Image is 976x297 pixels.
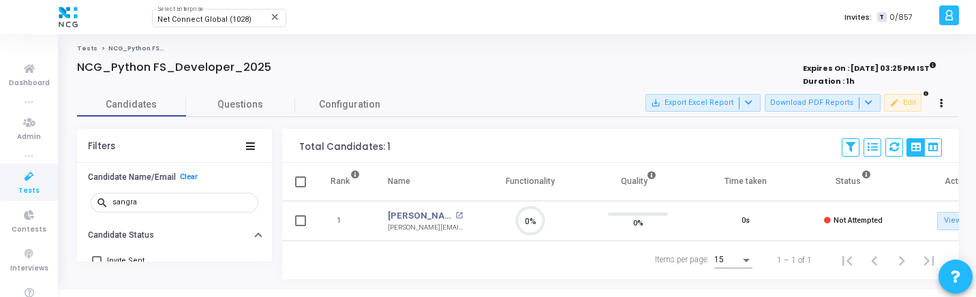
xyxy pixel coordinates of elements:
strong: Expires On : [DATE] 03:25 PM IST [803,59,936,74]
button: Candidate Name/EmailClear [77,166,272,187]
nav: breadcrumb [77,44,959,53]
a: Clear [180,172,198,181]
span: T [877,12,886,22]
button: Next page [888,247,915,274]
span: 15 [714,255,724,264]
div: View Options [906,138,942,157]
span: Invite Sent [107,253,144,269]
h6: Candidate Name/Email [88,172,176,183]
label: Invites: [844,12,872,23]
span: Tests [18,185,40,197]
a: [PERSON_NAME] [388,209,452,223]
div: Filters [88,141,115,152]
button: Edit [884,94,921,112]
div: Time taken [725,174,767,189]
mat-select: Items per page: [714,255,752,265]
mat-icon: Clear [270,12,281,22]
div: Name [388,174,410,189]
button: Download PDF Reports [765,94,881,112]
span: Candidates [77,97,186,112]
div: Items per page: [655,253,709,266]
div: 1 – 1 of 1 [777,254,812,266]
span: Contests [12,224,46,236]
span: Interviews [10,263,48,275]
span: Net Connect Global (1028) [157,15,251,24]
span: Dashboard [9,78,50,89]
span: 0% [633,216,643,230]
span: Questions [186,97,295,112]
button: Candidate Status [77,225,272,246]
button: Previous page [861,247,888,274]
span: Admin [17,131,41,143]
span: 0/857 [889,12,913,23]
h4: NCG_Python FS_Developer_2025 [77,61,271,74]
mat-icon: edit [889,98,899,108]
span: Not Attempted [834,216,883,225]
mat-icon: search [96,196,112,208]
span: NCG_Python FS_Developer_2025 [108,44,223,52]
button: First page [834,247,861,274]
th: Quality [584,163,692,201]
th: Status [799,163,907,201]
strong: Duration : 1h [803,76,855,87]
td: 1 [316,201,374,241]
th: Rank [316,163,374,201]
th: Functionality [476,163,584,201]
h6: Candidate Status [88,230,154,240]
span: Configuration [319,97,380,112]
div: [PERSON_NAME][EMAIL_ADDRESS][DOMAIN_NAME] [388,223,463,233]
button: Export Excel Report [645,94,761,112]
a: Tests [77,44,97,52]
mat-icon: save_alt [651,98,660,108]
div: 0s [742,215,750,227]
input: Search... [112,198,253,206]
mat-icon: open_in_new [455,212,463,219]
button: Last page [915,247,943,274]
img: logo [55,3,81,31]
div: Total Candidates: 1 [299,142,391,153]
